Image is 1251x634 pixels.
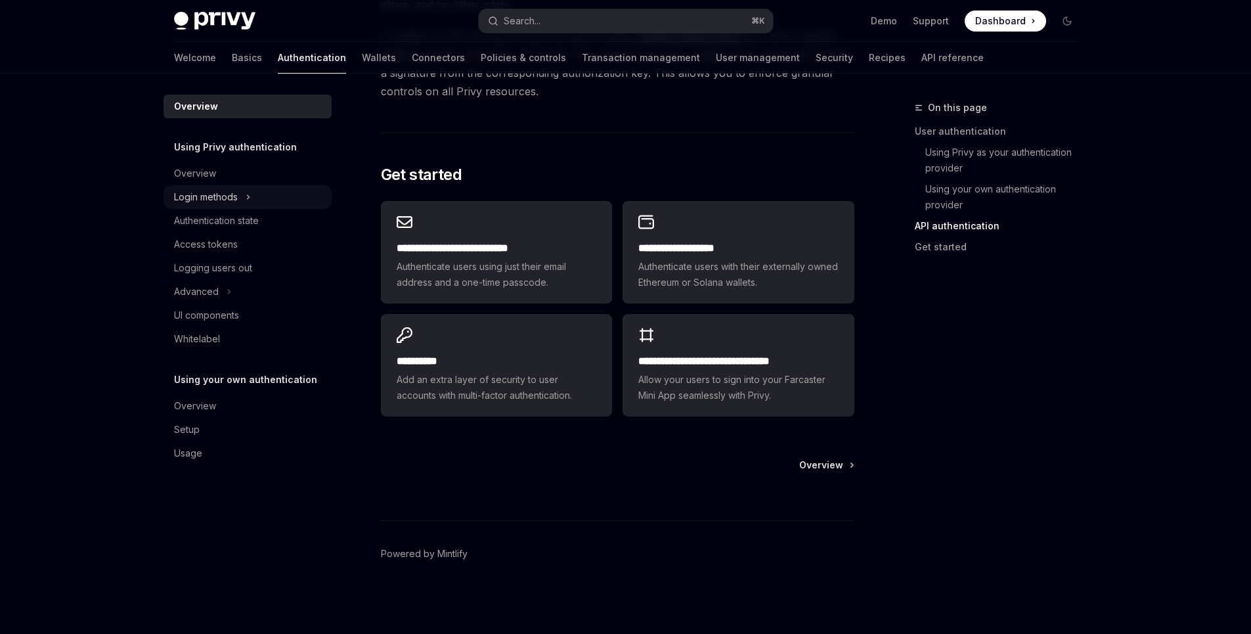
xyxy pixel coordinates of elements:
[381,164,462,185] span: Get started
[174,139,297,155] h5: Using Privy authentication
[174,237,238,252] div: Access tokens
[164,442,332,465] a: Usage
[278,42,346,74] a: Authentication
[164,256,332,280] a: Logging users out
[164,304,332,327] a: UI components
[174,445,202,461] div: Usage
[751,16,765,26] span: ⌘ K
[164,233,332,256] a: Access tokens
[381,314,612,417] a: **** *****Add an extra layer of security to user accounts with multi-factor authentication.
[164,209,332,233] a: Authentication state
[799,459,843,472] span: Overview
[481,42,566,74] a: Policies & controls
[232,42,262,74] a: Basics
[716,42,800,74] a: User management
[913,14,949,28] a: Support
[915,215,1088,237] a: API authentication
[174,422,200,438] div: Setup
[174,331,220,347] div: Whitelabel
[174,166,216,181] div: Overview
[915,121,1088,142] a: User authentication
[871,14,897,28] a: Demo
[174,42,216,74] a: Welcome
[164,394,332,418] a: Overview
[174,12,255,30] img: dark logo
[174,213,259,229] div: Authentication state
[921,42,984,74] a: API reference
[362,42,396,74] a: Wallets
[174,189,238,205] div: Login methods
[975,14,1026,28] span: Dashboard
[479,9,773,33] button: Search...⌘K
[412,42,465,74] a: Connectors
[638,372,838,403] span: Allow your users to sign into your Farcaster Mini App seamlessly with Privy.
[915,237,1088,258] a: Get started
[869,42,906,74] a: Recipes
[816,42,853,74] a: Security
[164,162,332,185] a: Overview
[174,372,317,388] h5: Using your own authentication
[397,372,596,403] span: Add an extra layer of security to user accounts with multi-factor authentication.
[174,307,239,323] div: UI components
[925,142,1088,179] a: Using Privy as your authentication provider
[965,11,1046,32] a: Dashboard
[925,179,1088,215] a: Using your own authentication provider
[582,42,700,74] a: Transaction management
[928,100,987,116] span: On this page
[623,201,854,304] a: **** **** **** ****Authenticate users with their externally owned Ethereum or Solana wallets.
[174,99,218,114] div: Overview
[164,327,332,351] a: Whitelabel
[164,418,332,442] a: Setup
[799,459,853,472] a: Overview
[174,260,252,276] div: Logging users out
[1057,11,1078,32] button: Toggle dark mode
[397,259,596,290] span: Authenticate users using just their email address and a one-time passcode.
[174,284,219,300] div: Advanced
[381,547,468,560] a: Powered by Mintlify
[638,259,838,290] span: Authenticate users with their externally owned Ethereum or Solana wallets.
[174,398,216,414] div: Overview
[504,13,540,29] div: Search...
[164,95,332,118] a: Overview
